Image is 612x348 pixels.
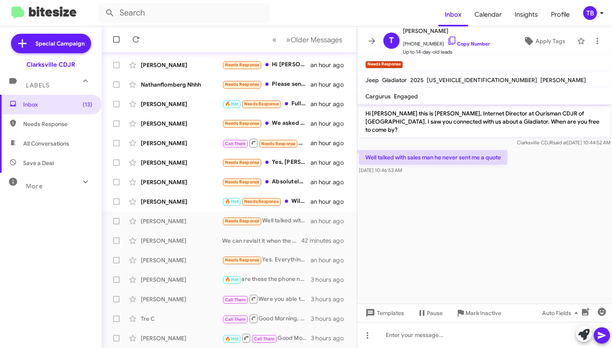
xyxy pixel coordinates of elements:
span: 🔥 Hot [225,101,239,107]
div: [PERSON_NAME] [141,276,222,284]
div: [PERSON_NAME] [141,334,222,342]
div: Yes. Everything was fine. [PERSON_NAME] was great. [222,255,310,265]
span: T [389,34,394,47]
span: Inbox [23,100,92,109]
div: Please send me an itemized proposal for 24248 zip and vehicle ik as well as video if you have one... [222,80,310,89]
span: Auto Fields [542,306,581,320]
span: 🔥 Hot [225,199,239,204]
span: Special Campaign [35,39,85,48]
button: Next [281,31,347,48]
button: Apply Tags [515,34,573,48]
input: Search [98,3,269,23]
div: Nathanflomberg Nhhh [141,80,222,89]
a: Inbox [438,3,468,26]
span: Needs Response [23,120,92,128]
div: [PERSON_NAME] [141,61,222,69]
span: Needs Response [225,62,260,67]
span: Needs Response [244,101,279,107]
button: Templates [357,306,411,320]
div: 42 minutes ago [302,237,350,245]
div: [PERSON_NAME] [141,198,222,206]
span: Labels [26,82,50,89]
span: [PERSON_NAME] [540,76,586,84]
div: Clarksville CDJR [26,61,75,69]
span: said at [553,139,567,146]
div: We asked for an OTD price and the salesperson said they couldn't provide it. We don't waste time ... [222,119,310,128]
div: an hour ago [310,198,350,206]
button: Pause [411,306,449,320]
div: [PERSON_NAME] [141,217,222,225]
span: Call Them [225,141,246,146]
span: [PERSON_NAME] [403,26,490,36]
span: Cargurus [365,93,391,100]
span: 🔥 Hot [225,336,239,341]
div: Hi [PERSON_NAME], thank you. Is this the 2023 Model 3 Performance? [222,60,310,70]
span: Apply Tags [535,34,565,48]
span: All Conversations [23,139,69,148]
span: « [272,35,277,45]
span: [DATE] 10:46:53 AM [359,167,402,173]
span: Needs Response [225,179,260,185]
div: [PERSON_NAME] [141,256,222,264]
div: an hour ago [310,178,350,186]
span: Needs Response [225,160,260,165]
div: [PERSON_NAME] [141,120,222,128]
div: Tre C [141,315,222,323]
a: Profile [544,3,576,26]
span: Needs Response [225,82,260,87]
div: an hour ago [310,159,350,167]
span: Gladiator [382,76,407,84]
div: Good Morning, were you able to get all your questions answered when you call the other day? [222,313,311,324]
span: [US_VEHICLE_IDENTIFICATION_NUMBER] [427,76,537,84]
div: [PERSON_NAME] [141,139,222,147]
span: Needs Response [225,121,260,126]
small: Needs Response [365,61,403,68]
span: Clarksville CDJR [DATE] 10:44:52 AM [517,139,610,146]
div: an hour ago [310,139,350,147]
a: Insights [508,3,544,26]
p: Hi [PERSON_NAME] this is [PERSON_NAME], Internet Director at Ourisman CDJR of [GEOGRAPHIC_DATA]. ... [359,106,610,137]
div: an hour ago [310,61,350,69]
nav: Page navigation example [268,31,347,48]
div: [PERSON_NAME] [141,237,222,245]
span: Templates [364,306,404,320]
span: Save a Deal [23,159,54,167]
span: More [26,183,43,190]
span: Needs Response [225,218,260,224]
p: Well talked with sales man he never sent me a quote [359,150,507,165]
div: Will text [DATE] or [DATE] [222,197,310,206]
span: 2025 [410,76,424,84]
div: Yes, [PERSON_NAME] was very helpful. He is getting another car from one of your other locations f... [222,158,310,167]
div: an hour ago [310,256,350,264]
span: Call Them [225,317,246,322]
div: TB [583,6,597,20]
button: Previous [267,31,282,48]
span: (13) [83,100,92,109]
div: an hour ago [310,120,350,128]
span: Calendar [468,3,508,26]
div: Absolutely not. It was horrible [222,177,310,187]
a: Special Campaign [11,34,91,53]
span: Older Messages [291,35,342,44]
div: an hour ago [310,100,350,108]
div: [PERSON_NAME] [141,100,222,108]
a: Copy Number [447,41,490,47]
span: Call Them [254,336,275,341]
button: TB [576,6,603,20]
span: Jeep [365,76,379,84]
span: Call Them [225,297,246,302]
div: Good Morning [PERSON_NAME],, have you made plans for your Hyundai? [222,333,311,343]
div: are these the phone numbers you want me to call? [222,275,311,284]
div: 3 hours ago [311,276,350,284]
div: 3 hours ago [311,315,350,323]
div: [PERSON_NAME] [141,159,222,167]
span: Up to 14-day-old leads [403,48,490,56]
span: Pause [427,306,443,320]
span: Needs Response [225,257,260,263]
span: Engaged [394,93,418,100]
span: Needs Response [244,199,279,204]
span: [PHONE_NUMBER] [403,36,490,48]
div: We can revisit it when the time endures no penalty. [222,237,302,245]
span: 🔥 Hot [225,277,239,282]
